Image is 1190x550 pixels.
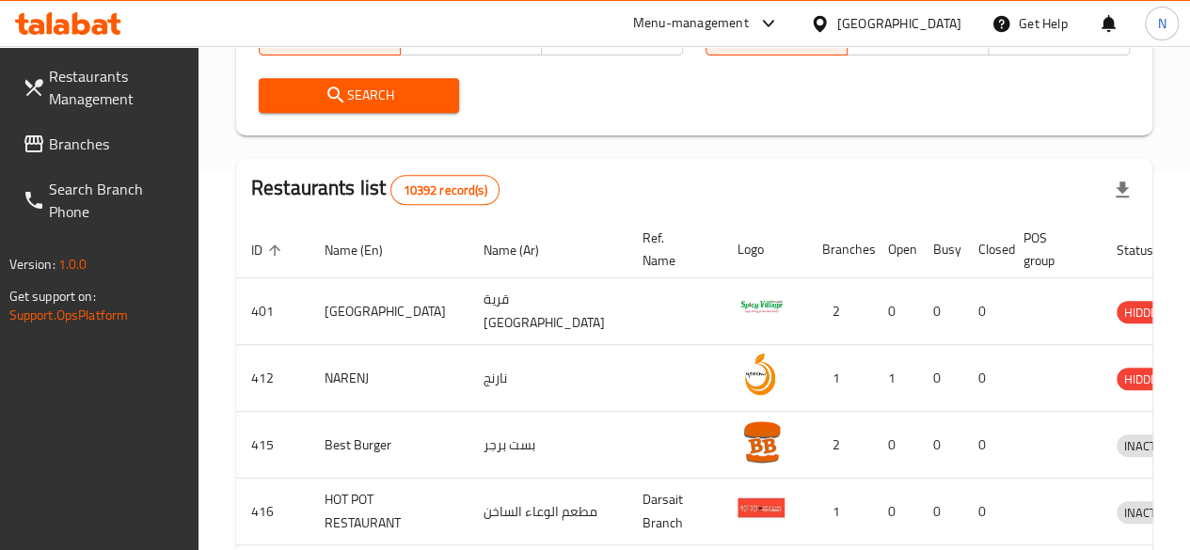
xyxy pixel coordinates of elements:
td: 1 [807,345,873,412]
a: Branches [8,121,198,166]
span: 10392 record(s) [391,181,498,199]
span: Name (En) [325,239,407,261]
td: 401 [236,278,309,345]
span: HIDDEN [1117,369,1173,390]
td: 0 [918,345,963,412]
span: Name (Ar) [484,239,563,261]
td: HOT POT RESTAURANT [309,479,468,545]
div: INACTIVE [1117,434,1181,457]
td: 0 [963,345,1008,412]
span: Search Branch Phone [49,178,183,223]
td: 0 [873,479,918,545]
td: 1 [807,479,873,545]
div: HIDDEN [1117,368,1173,390]
h2: Restaurants list [251,174,500,205]
span: TMP [549,24,675,51]
img: HOT POT RESTAURANT [738,484,785,531]
td: 412 [236,345,309,412]
span: Version: [9,252,56,276]
td: مطعم الوعاء الساخن [468,479,627,545]
div: HIDDEN [1117,301,1173,323]
td: 0 [963,278,1008,345]
td: 0 [918,278,963,345]
span: Status [1117,239,1178,261]
th: Busy [918,221,963,278]
span: 1.0.0 [58,252,87,276]
td: 416 [236,479,309,545]
td: 1 [873,345,918,412]
td: Best Burger [309,412,468,479]
span: Get support on: [9,284,96,308]
th: Logo [722,221,807,278]
th: Closed [963,221,1008,278]
td: 0 [963,479,1008,545]
div: Total records count [390,175,499,205]
td: بست برجر [468,412,627,479]
td: 0 [918,412,963,479]
a: Restaurants Management [8,54,198,121]
span: Restaurants Management [49,65,183,110]
img: Spicy Village [738,284,785,331]
div: [GEOGRAPHIC_DATA] [837,13,961,34]
img: NARENJ [738,351,785,398]
span: Search [274,84,445,107]
span: INACTIVE [1117,502,1181,524]
td: NARENJ [309,345,468,412]
td: 0 [873,278,918,345]
img: Best Burger [738,417,785,464]
th: Branches [807,221,873,278]
td: Darsait Branch [627,479,722,545]
a: Support.OpsPlatform [9,303,129,327]
th: Open [873,221,918,278]
a: Search Branch Phone [8,166,198,234]
span: No [996,24,1122,51]
td: [GEOGRAPHIC_DATA] [309,278,468,345]
td: 2 [807,278,873,345]
button: Search [259,78,460,113]
td: قرية [GEOGRAPHIC_DATA] [468,278,627,345]
span: N [1157,13,1166,34]
td: نارنج [468,345,627,412]
span: All [267,24,393,51]
span: INACTIVE [1117,435,1181,457]
span: TGO [408,24,534,51]
span: Branches [49,133,183,155]
td: 415 [236,412,309,479]
span: Yes [855,24,981,51]
span: ID [251,239,287,261]
div: Menu-management [633,12,749,35]
td: 0 [963,412,1008,479]
span: POS group [1023,227,1079,272]
td: 2 [807,412,873,479]
td: 0 [873,412,918,479]
span: All [714,24,840,51]
div: Export file [1100,167,1145,212]
span: Ref. Name [643,227,700,272]
span: HIDDEN [1117,302,1173,323]
td: 0 [918,479,963,545]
